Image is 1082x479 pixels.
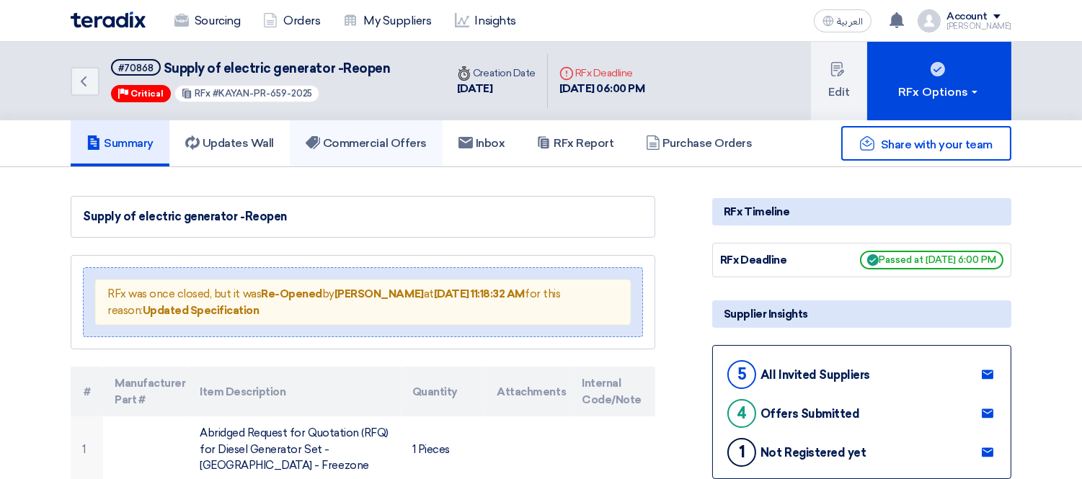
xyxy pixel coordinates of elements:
[195,88,210,99] span: RFx
[760,446,866,460] div: Not Registered yet
[332,5,443,37] a: My Suppliers
[185,136,274,151] h5: Updates Wall
[118,63,154,73] div: #70868
[559,81,645,97] div: [DATE] 06:00 PM
[87,136,154,151] h5: Summary
[434,287,525,300] strong: [DATE] 11:18:32 AM
[143,304,260,317] strong: Updated Specification
[130,89,164,99] span: Critical
[860,251,1003,269] span: Passed at [DATE] 6:00 PM
[559,66,645,81] div: RFx Deadline
[443,5,528,37] a: Insights
[95,279,631,325] div: RFx was once closed, but it was by at for this reason:
[760,368,870,382] div: All Invited Suppliers
[727,360,756,389] div: 5
[334,287,424,300] strong: [PERSON_NAME]
[213,88,313,99] span: #KAYAN-PR-659-2025
[570,367,655,416] th: Internal Code/Note
[727,438,756,467] div: 1
[290,120,443,166] a: Commercial Offers
[103,367,188,416] th: Manufacturer Part #
[457,81,536,97] div: [DATE]
[867,42,1011,120] button: RFx Options
[760,407,859,421] div: Offers Submitted
[814,9,872,32] button: العربية
[188,367,400,416] th: Item Description
[83,208,643,225] div: Supply of electric generator -Reopen
[163,5,252,37] a: Sourcing
[811,42,867,120] button: Edit
[630,120,768,166] a: Purchase Orders
[164,61,391,76] span: Supply of electric generator -Reopen
[536,136,613,151] h5: RFx Report
[712,198,1011,225] div: RFx Timeline
[252,5,332,37] a: Orders
[401,367,486,416] th: Quantity
[457,66,536,81] div: Creation Date
[261,287,322,300] strong: Re-Opened
[306,136,427,151] h5: Commercial Offers
[881,138,993,151] span: Share with your team
[485,367,570,416] th: Attachments
[646,136,753,151] h5: Purchase Orders
[946,22,1011,30] div: [PERSON_NAME]
[458,136,505,151] h5: Inbox
[443,120,521,166] a: Inbox
[111,59,390,77] h5: Supply of electric generator -Reopen
[71,12,146,28] img: Teradix logo
[918,9,941,32] img: profile_test.png
[71,367,103,416] th: #
[71,120,169,166] a: Summary
[712,300,1011,328] div: Supplier Insights
[837,17,863,27] span: العربية
[899,84,980,101] div: RFx Options
[720,252,828,269] div: RFx Deadline
[169,120,290,166] a: Updates Wall
[520,120,629,166] a: RFx Report
[727,399,756,428] div: 4
[946,11,988,23] div: Account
